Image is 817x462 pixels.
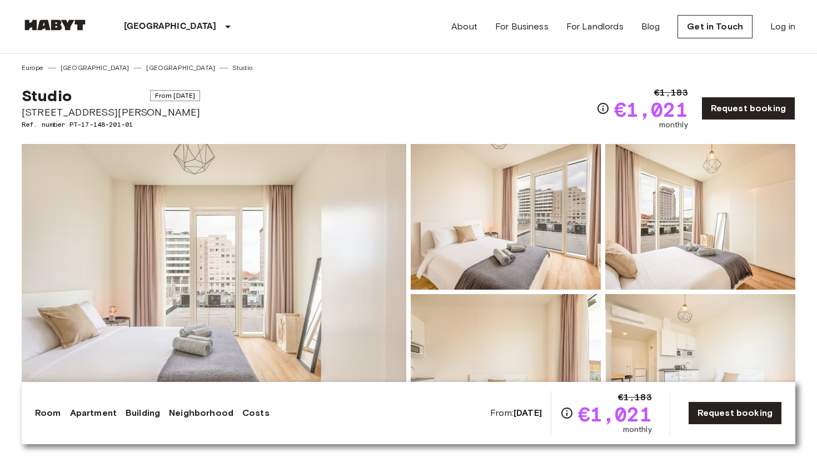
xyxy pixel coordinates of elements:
[514,408,542,418] b: [DATE]
[126,406,160,420] a: Building
[124,20,217,33] p: [GEOGRAPHIC_DATA]
[22,120,200,130] span: Ref. number PT-17-148-201-01
[677,15,753,38] a: Get in Touch
[641,20,660,33] a: Blog
[146,63,215,73] a: [GEOGRAPHIC_DATA]
[623,424,652,435] span: monthly
[605,294,795,440] img: Picture of unit PT-17-148-201-01
[560,406,574,420] svg: Check cost overview for full price breakdown. Please note that discounts apply to new joiners onl...
[770,20,795,33] a: Log in
[490,407,542,419] span: From:
[242,406,270,420] a: Costs
[701,97,795,120] a: Request booking
[618,391,652,404] span: €1,183
[495,20,549,33] a: For Business
[578,404,652,424] span: €1,021
[61,63,129,73] a: [GEOGRAPHIC_DATA]
[411,144,601,290] img: Picture of unit PT-17-148-201-01
[22,63,43,73] a: Europe
[22,86,72,105] span: Studio
[22,19,88,31] img: Habyt
[654,86,688,100] span: €1,183
[22,105,200,120] span: [STREET_ADDRESS][PERSON_NAME]
[659,120,688,131] span: monthly
[22,144,406,440] img: Marketing picture of unit PT-17-148-201-01
[35,406,61,420] a: Room
[688,401,782,425] a: Request booking
[169,406,233,420] a: Neighborhood
[614,100,688,120] span: €1,021
[232,63,252,73] a: Studio
[451,20,477,33] a: About
[70,406,117,420] a: Apartment
[150,90,201,101] span: From [DATE]
[605,144,795,290] img: Picture of unit PT-17-148-201-01
[596,102,610,115] svg: Check cost overview for full price breakdown. Please note that discounts apply to new joiners onl...
[566,20,624,33] a: For Landlords
[411,294,601,440] img: Picture of unit PT-17-148-201-01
